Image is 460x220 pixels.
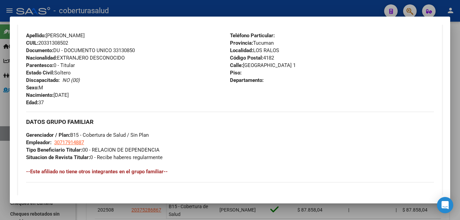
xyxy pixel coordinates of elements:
strong: Tipo Beneficiario Titular: [26,147,82,153]
strong: Código Postal: [230,55,263,61]
strong: Localidad: [230,47,253,53]
strong: Estado Civil: [26,70,54,76]
strong: CUIL: [26,40,38,46]
span: [GEOGRAPHIC_DATA] 1 [230,62,296,68]
i: NO (00) [62,77,80,83]
strong: Documento: [26,47,53,53]
strong: Sexo: [26,85,39,91]
strong: Teléfono Particular: [230,32,275,39]
strong: Situacion de Revista Titular: [26,154,90,160]
span: Soltero [26,70,71,76]
strong: Apellido: [26,32,46,39]
strong: Parentesco: [26,62,54,68]
span: [PERSON_NAME] [26,32,85,39]
span: DU - DOCUMENTO UNICO 33130850 [26,47,135,53]
strong: Edad: [26,100,38,106]
span: 4182 [230,55,274,61]
strong: Piso: [230,70,242,76]
span: EXTRANJERO DESCONOCIDO [26,55,125,61]
span: M [26,85,43,91]
span: 0 - Recibe haberes regularmente [26,154,163,160]
h4: --Este afiliado no tiene otros integrantes en el grupo familiar-- [26,168,434,175]
span: 00 - RELACION DE DEPENDENCIA [26,147,160,153]
div: Open Intercom Messenger [437,197,453,213]
strong: Nacionalidad: [26,55,57,61]
span: 20331308502 [26,40,68,46]
strong: Empleador: [26,139,51,146]
strong: Nacimiento: [26,92,54,98]
strong: Discapacitado: [26,77,60,83]
span: Tucuman [230,40,274,46]
span: 37 [26,100,44,106]
span: 30717914887 [54,139,84,146]
span: 0 - Titular [26,62,75,68]
strong: Provincia: [230,40,253,46]
strong: Calle: [230,62,243,68]
span: LOS RALOS [230,47,279,53]
h3: DATOS GRUPO FAMILIAR [26,118,434,126]
span: B15 - Cobertura de Salud / Sin Plan [26,132,149,138]
strong: Gerenciador / Plan: [26,132,70,138]
strong: Departamento: [230,77,264,83]
span: [DATE] [26,92,69,98]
